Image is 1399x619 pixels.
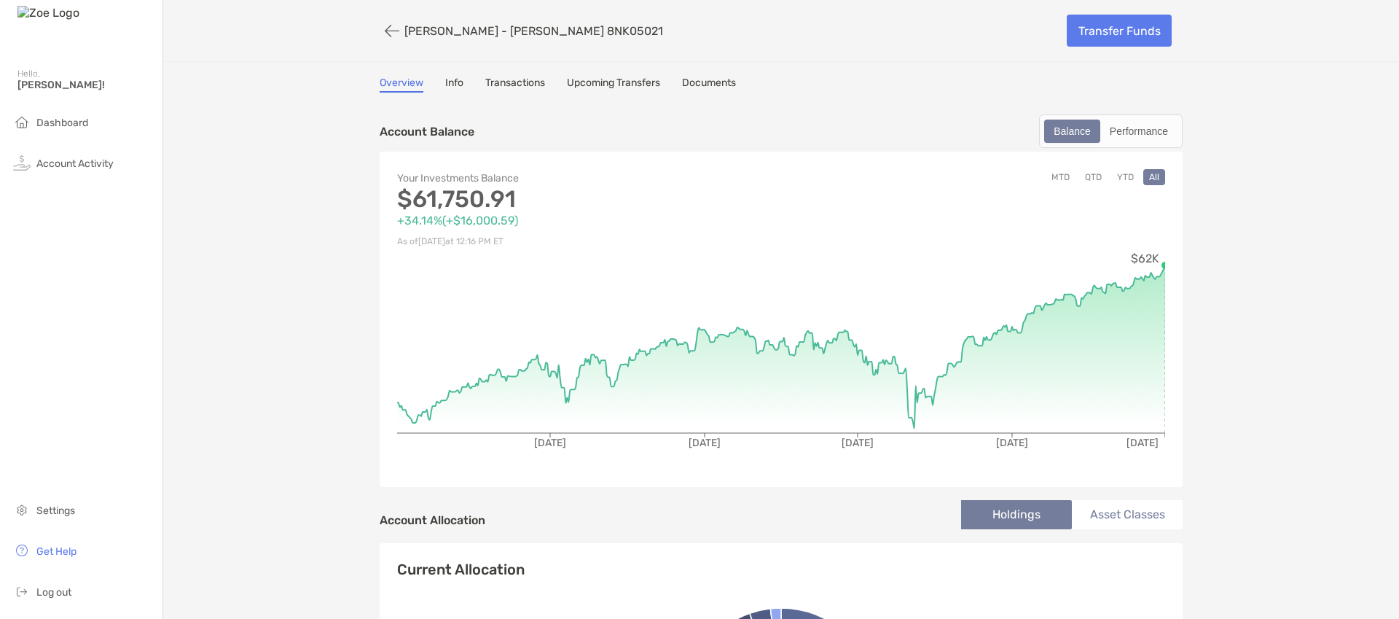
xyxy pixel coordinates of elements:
[1111,169,1140,185] button: YTD
[1079,169,1108,185] button: QTD
[13,583,31,600] img: logout icon
[1102,121,1176,141] div: Performance
[1046,169,1075,185] button: MTD
[996,437,1028,449] tspan: [DATE]
[17,79,154,91] span: [PERSON_NAME]!
[1131,252,1159,265] tspan: $62K
[36,117,88,129] span: Dashboard
[1126,437,1159,449] tspan: [DATE]
[397,233,781,251] p: As of [DATE] at 12:16 PM ET
[485,77,545,93] a: Transactions
[534,437,566,449] tspan: [DATE]
[13,501,31,518] img: settings icon
[961,500,1072,529] li: Holdings
[13,542,31,559] img: get-help icon
[36,586,71,599] span: Log out
[380,77,423,93] a: Overview
[1072,500,1183,529] li: Asset Classes
[842,437,874,449] tspan: [DATE]
[1046,121,1099,141] div: Balance
[397,190,781,209] p: $61,750.91
[13,154,31,171] img: activity icon
[682,77,736,93] a: Documents
[36,505,75,517] span: Settings
[689,437,721,449] tspan: [DATE]
[1067,15,1172,47] a: Transfer Funds
[445,77,463,93] a: Info
[397,211,781,230] p: +34.14% ( +$16,000.59 )
[567,77,660,93] a: Upcoming Transfers
[1039,114,1183,148] div: segmented control
[36,157,114,170] span: Account Activity
[13,113,31,131] img: household icon
[397,169,781,187] p: Your Investments Balance
[380,513,485,527] h4: Account Allocation
[404,24,663,38] p: [PERSON_NAME] - [PERSON_NAME] 8NK05021
[1143,169,1165,185] button: All
[17,6,79,20] img: Zoe Logo
[36,545,77,558] span: Get Help
[397,561,525,578] h4: Current Allocation
[380,122,474,141] p: Account Balance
